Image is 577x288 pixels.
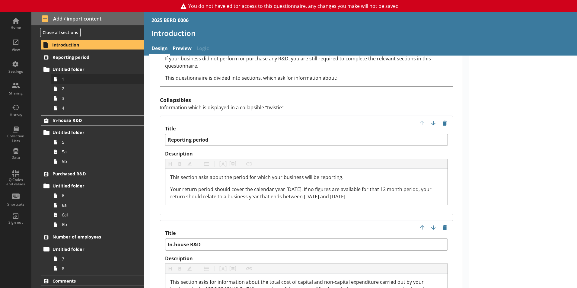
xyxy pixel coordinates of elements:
[165,134,448,146] textarea: Reporting period
[31,115,144,166] li: In-house R&DUntitled folder55a5b
[440,223,450,232] button: Delete
[151,28,570,38] h1: Introduction
[62,139,129,145] span: 5
[53,54,126,60] span: Reporting period
[41,276,144,286] a: Comments
[41,40,144,50] a: Introduction
[5,69,26,74] div: Settings
[53,234,126,240] span: Number of employees
[51,200,144,210] a: 6a
[41,65,144,74] a: Untitled folder
[51,210,144,220] a: 6ai
[5,113,26,117] div: History
[5,220,26,225] div: Sign out
[51,264,144,273] a: 8
[41,52,144,62] a: Reporting period
[62,193,129,198] span: 6
[31,169,144,229] li: Purchased R&DUntitled folder66a6ai6b
[170,174,343,181] span: This section asks about the period for which your business will be reporting.
[41,244,144,254] a: Untitled folder
[62,86,129,91] span: 2
[41,232,144,242] a: Number of employees
[51,220,144,229] a: 6b
[41,169,144,179] a: Purchased R&D
[31,52,144,113] li: Reporting periodUntitled folder1234
[53,278,126,284] span: Comments
[51,147,144,157] a: 5a
[165,255,448,262] label: Description
[170,186,433,200] span: Your return period should cover the calendar year [DATE]. If no figures are available for that 12...
[165,55,432,69] span: If your business did not perform or purchase any R&D, you are still required to complete the rele...
[170,174,443,200] div: Description
[41,115,144,126] a: In-house R&D
[53,66,126,72] span: Untitled folder
[5,155,26,160] div: Data
[62,95,129,101] span: 3
[62,202,129,208] span: 6a
[194,43,211,56] span: Logic
[51,254,144,264] a: 7
[44,244,144,273] li: Untitled folder78
[51,74,144,84] a: 1
[151,17,189,24] div: 2025 BERD 0006
[5,91,26,96] div: Sharing
[62,158,129,164] span: 5b
[41,181,144,191] a: Untitled folder
[52,42,126,48] span: Introduction
[149,43,170,56] a: Design
[5,25,26,30] div: Home
[51,191,144,200] a: 6
[53,246,126,252] span: Untitled folder
[53,183,126,189] span: Untitled folder
[62,256,129,262] span: 7
[62,266,129,271] span: 8
[5,47,26,52] div: View
[42,15,134,22] span: Add / import content
[44,65,144,113] li: Untitled folder1234
[160,96,453,104] h2: Collapsibles
[165,238,448,251] textarea: In-house R&D
[62,76,129,82] span: 1
[40,28,81,37] button: Close all sections
[41,128,144,137] a: Untitled folder
[31,232,144,273] li: Number of employeesUntitled folder78
[51,94,144,103] a: 3
[62,212,129,218] span: 6ai
[51,157,144,166] a: 5b
[51,137,144,147] a: 5
[165,126,448,132] label: Title
[44,181,144,229] li: Untitled folder66a6ai6b
[44,128,144,166] li: Untitled folder55a5b
[440,118,450,128] button: Delete
[51,103,144,113] a: 4
[165,230,448,236] label: Title
[165,151,448,157] label: Description
[170,43,194,56] a: Preview
[165,55,448,82] div: Description
[62,149,129,155] span: 5a
[5,134,26,143] div: Collection Lists
[53,130,126,135] span: Untitled folder
[53,171,126,177] span: Purchased R&D
[160,104,453,111] p: Information which is displayed in a collapsible “twistie”.
[165,75,337,81] span: This questionnaire is divided into sections, which ask for information about:
[53,117,126,123] span: In-house R&D
[5,202,26,207] div: Shortcuts
[62,222,129,227] span: 6b
[62,105,129,111] span: 4
[31,12,144,25] button: Add / import content
[5,178,26,187] div: Q Codes and values
[51,84,144,94] a: 2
